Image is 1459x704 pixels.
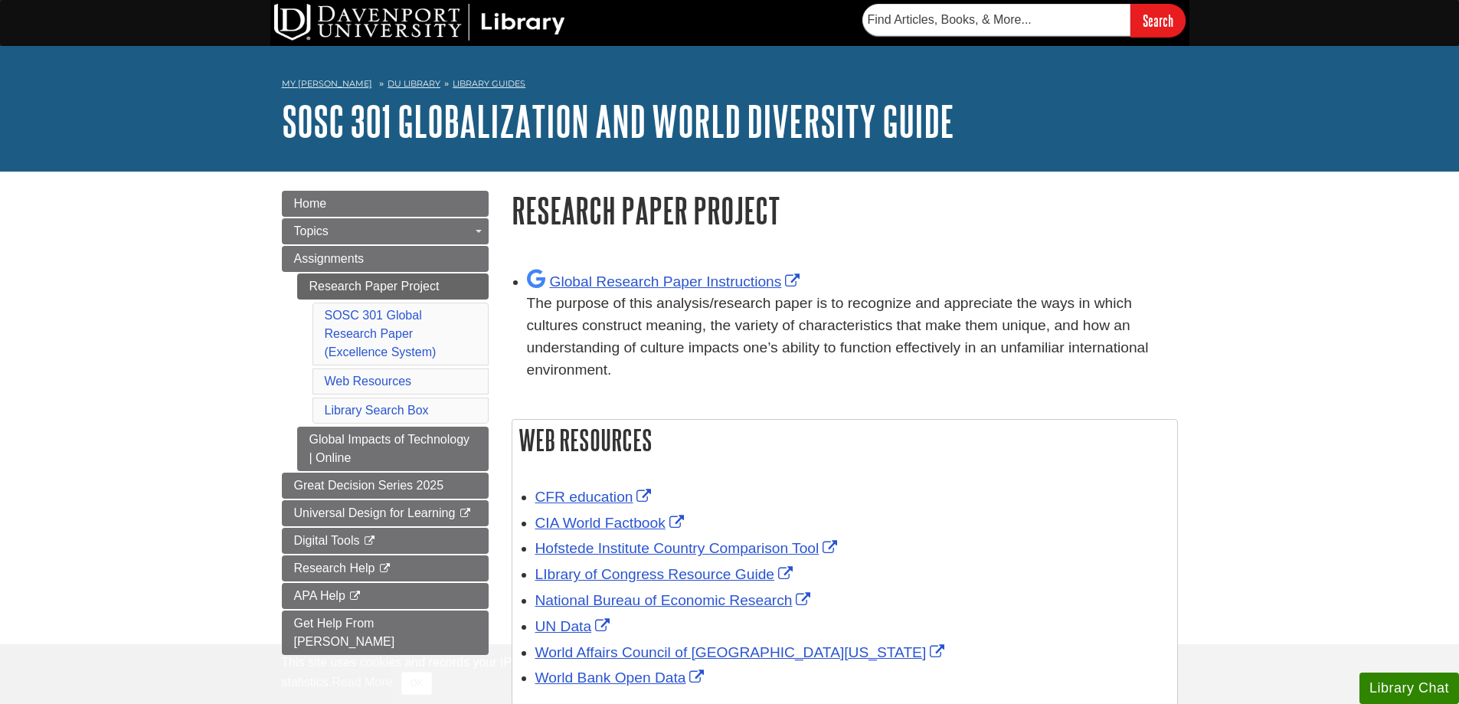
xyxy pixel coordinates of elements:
[535,515,688,531] a: Link opens in new window
[282,611,489,655] a: Get Help From [PERSON_NAME]
[459,509,472,519] i: This link opens in a new window
[325,309,437,359] a: SOSC 301 Global Research Paper (Excellence System)
[282,77,372,90] a: My [PERSON_NAME]
[294,562,375,575] span: Research Help
[294,617,395,648] span: Get Help From [PERSON_NAME]
[862,4,1130,36] input: Find Articles, Books, & More...
[282,528,489,554] a: Digital Tools
[282,191,489,217] a: Home
[512,420,1177,460] h2: Web Resources
[862,4,1186,37] form: Searches DU Library's articles, books, and more
[282,246,489,272] a: Assignments
[294,589,345,602] span: APA Help
[294,224,329,237] span: Topics
[282,191,489,655] div: Guide Page Menu
[325,375,412,388] a: Web Resources
[1130,4,1186,37] input: Search
[1359,673,1459,704] button: Library Chat
[512,191,1178,230] h1: Research Paper Project
[282,500,489,526] a: Universal Design for Learning
[325,404,429,417] a: Library Search Box
[535,670,708,686] a: Link opens in new window
[297,273,489,300] a: Research Paper Project
[282,218,489,244] a: Topics
[294,197,327,210] span: Home
[274,4,565,41] img: DU Library
[294,506,456,519] span: Universal Design for Learning
[378,564,391,574] i: This link opens in a new window
[348,591,361,601] i: This link opens in a new window
[527,293,1178,381] div: The purpose of this analysis/research paper is to recognize and appreciate the ways in which cult...
[282,473,489,499] a: Great Decision Series 2025
[297,427,489,471] a: Global Impacts of Technology | Online
[363,536,376,546] i: This link opens in a new window
[527,273,804,290] a: Link opens in new window
[388,78,440,89] a: DU Library
[535,618,614,634] a: Link opens in new window
[282,74,1178,98] nav: breadcrumb
[535,489,656,505] a: Link opens in new window
[535,592,815,608] a: Link opens in new window
[535,566,797,582] a: Link opens in new window
[294,534,360,547] span: Digital Tools
[294,479,444,492] span: Great Decision Series 2025
[282,97,954,145] a: SOSC 301 Globalization and World Diversity Guide
[282,555,489,581] a: Research Help
[294,252,365,265] span: Assignments
[453,78,525,89] a: Library Guides
[535,644,949,660] a: Link opens in new window
[535,540,842,556] a: Link opens in new window
[282,583,489,609] a: APA Help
